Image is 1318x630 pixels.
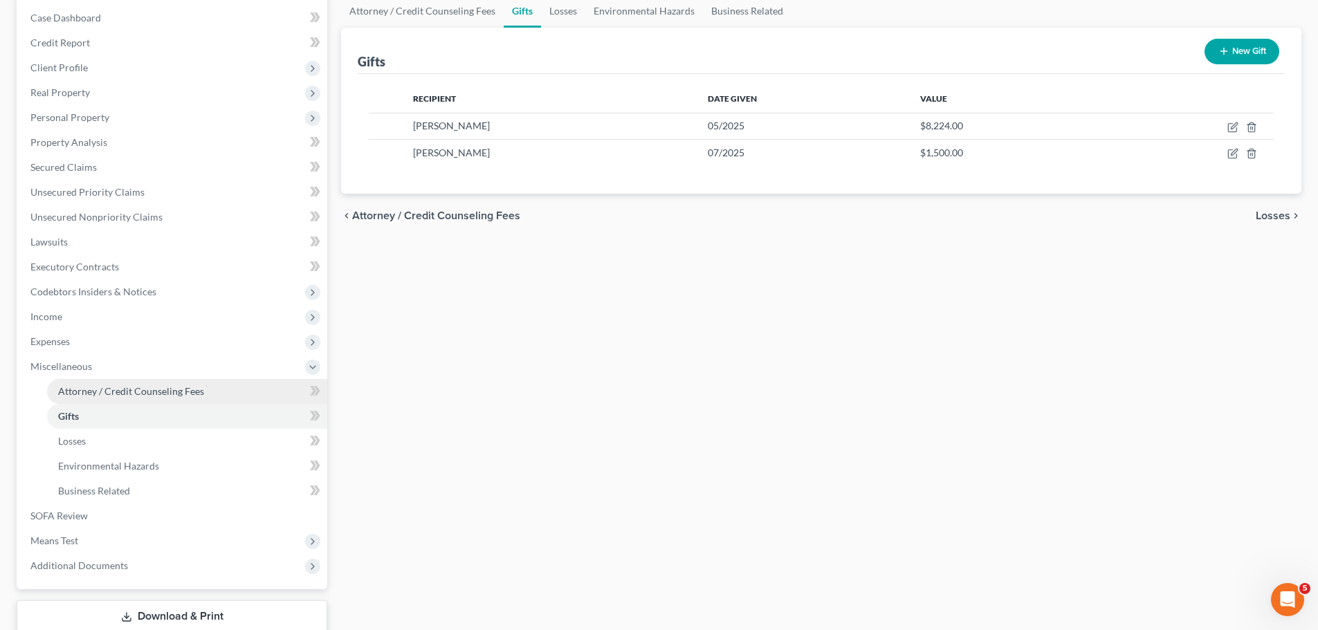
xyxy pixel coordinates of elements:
span: Personal Property [30,111,109,123]
i: chevron_right [1290,210,1301,221]
span: 05/2025 [708,120,744,131]
span: Codebtors Insiders & Notices [30,286,156,297]
span: Lawsuits [30,236,68,248]
span: Real Property [30,86,90,98]
a: Business Related [47,479,327,503]
span: Attorney / Credit Counseling Fees [58,385,204,397]
span: $1,500.00 [920,147,963,158]
a: Unsecured Priority Claims [19,180,327,205]
a: Property Analysis [19,130,327,155]
span: Environmental Hazards [58,460,159,472]
span: Income [30,311,62,322]
span: Unsecured Priority Claims [30,186,145,198]
a: Environmental Hazards [47,454,327,479]
span: Secured Claims [30,161,97,173]
span: Client Profile [30,62,88,73]
span: Gifts [58,410,79,422]
div: Gifts [358,53,385,70]
span: [PERSON_NAME] [413,147,490,158]
a: Secured Claims [19,155,327,180]
span: Expenses [30,335,70,347]
i: chevron_left [341,210,352,221]
span: $8,224.00 [920,120,963,131]
span: [PERSON_NAME] [413,120,490,131]
span: 5 [1299,583,1310,594]
span: Attorney / Credit Counseling Fees [352,210,520,221]
span: Value [920,93,947,104]
a: Unsecured Nonpriority Claims [19,205,327,230]
iframe: Intercom live chat [1271,583,1304,616]
span: Case Dashboard [30,12,101,24]
span: SOFA Review [30,510,88,521]
a: Lawsuits [19,230,327,254]
span: Additional Documents [30,559,128,571]
span: Credit Report [30,37,90,48]
button: Losses chevron_right [1256,210,1301,221]
span: Executory Contracts [30,261,119,272]
a: Attorney / Credit Counseling Fees [47,379,327,404]
button: chevron_left Attorney / Credit Counseling Fees [341,210,520,221]
span: 07/2025 [708,147,744,158]
a: Case Dashboard [19,6,327,30]
a: Executory Contracts [19,254,327,279]
span: Losses [1256,210,1290,221]
a: Credit Report [19,30,327,55]
span: Miscellaneous [30,360,92,372]
span: Means Test [30,535,78,546]
a: Losses [47,429,327,454]
span: Business Related [58,485,130,497]
span: Recipient [413,93,456,104]
span: Losses [58,435,86,447]
a: SOFA Review [19,503,327,528]
button: New Gift [1205,39,1279,64]
a: Gifts [47,404,327,429]
span: Unsecured Nonpriority Claims [30,211,163,223]
span: Property Analysis [30,136,107,148]
span: Date Given [708,93,757,104]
